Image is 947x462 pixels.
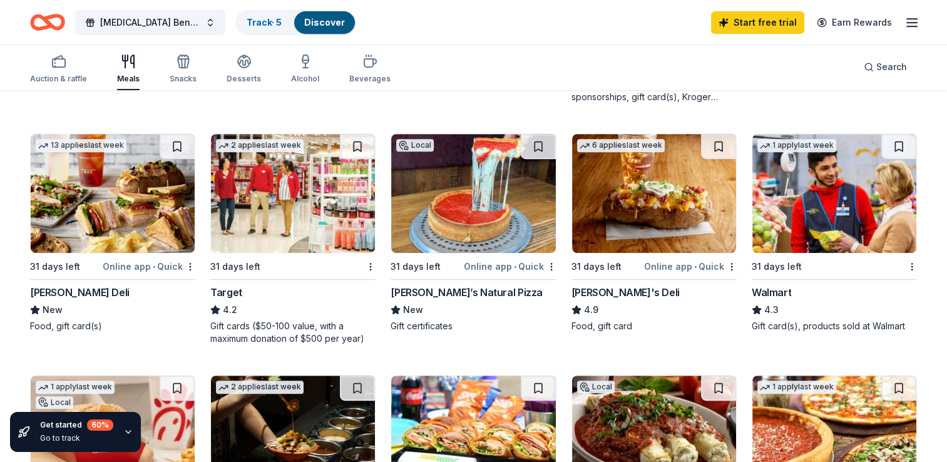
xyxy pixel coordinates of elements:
[711,11,804,34] a: Start free trial
[391,285,542,300] div: [PERSON_NAME]’s Natural Pizza
[117,74,140,84] div: Meals
[764,302,779,317] span: 4.3
[757,381,836,394] div: 1 apply last week
[571,78,737,103] div: Foundation grant, cash donations, sponsorships, gift card(s), Kroger products
[170,49,197,90] button: Snacks
[216,381,304,394] div: 2 applies last week
[752,134,916,253] img: Image for Walmart
[349,74,391,84] div: Beverages
[30,133,195,332] a: Image for McAlister's Deli13 applieslast week31 days leftOnline app•Quick[PERSON_NAME] DeliNewFoo...
[391,259,441,274] div: 31 days left
[36,396,73,409] div: Local
[36,139,126,152] div: 13 applies last week
[30,320,195,332] div: Food, gift card(s)
[210,285,242,300] div: Target
[391,320,556,332] div: Gift certificates
[153,262,155,272] span: •
[752,133,917,332] a: Image for Walmart1 applylast week31 days leftWalmart4.3Gift card(s), products sold at Walmart
[577,139,665,152] div: 6 applies last week
[391,134,555,253] img: Image for Edwardo’s Natural Pizza
[291,49,319,90] button: Alcohol
[30,8,65,37] a: Home
[216,139,304,152] div: 2 applies last week
[30,49,87,90] button: Auction & raffle
[210,259,260,274] div: 31 days left
[809,11,899,34] a: Earn Rewards
[227,49,261,90] button: Desserts
[571,259,622,274] div: 31 days left
[571,320,737,332] div: Food, gift card
[876,59,907,74] span: Search
[100,15,200,30] span: [MEDICAL_DATA] Benefit for [PERSON_NAME]
[40,419,113,431] div: Get started
[30,259,80,274] div: 31 days left
[40,433,113,443] div: Go to track
[349,49,391,90] button: Beverages
[117,49,140,90] button: Meals
[694,262,697,272] span: •
[87,419,113,431] div: 60 %
[210,320,376,345] div: Gift cards ($50-100 value, with a maximum donation of $500 per year)
[854,54,917,80] button: Search
[752,259,802,274] div: 31 days left
[403,302,423,317] span: New
[757,139,836,152] div: 1 apply last week
[31,134,195,253] img: Image for McAlister's Deli
[211,134,375,253] img: Image for Target
[75,10,225,35] button: [MEDICAL_DATA] Benefit for [PERSON_NAME]
[391,133,556,332] a: Image for Edwardo’s Natural PizzaLocal31 days leftOnline app•Quick[PERSON_NAME]’s Natural PizzaNe...
[644,259,737,274] div: Online app Quick
[43,302,63,317] span: New
[752,285,791,300] div: Walmart
[752,320,917,332] div: Gift card(s), products sold at Walmart
[227,74,261,84] div: Desserts
[464,259,556,274] div: Online app Quick
[235,10,356,35] button: Track· 5Discover
[103,259,195,274] div: Online app Quick
[247,17,282,28] a: Track· 5
[396,139,434,151] div: Local
[577,381,615,393] div: Local
[291,74,319,84] div: Alcohol
[36,381,115,394] div: 1 apply last week
[30,74,87,84] div: Auction & raffle
[30,285,130,300] div: [PERSON_NAME] Deli
[572,134,736,253] img: Image for Jason's Deli
[584,302,598,317] span: 4.9
[170,74,197,84] div: Snacks
[514,262,516,272] span: •
[571,285,680,300] div: [PERSON_NAME]'s Deli
[571,133,737,332] a: Image for Jason's Deli6 applieslast week31 days leftOnline app•Quick[PERSON_NAME]'s Deli4.9Food, ...
[210,133,376,345] a: Image for Target2 applieslast week31 days leftTarget4.2Gift cards ($50-100 value, with a maximum ...
[304,17,345,28] a: Discover
[223,302,237,317] span: 4.2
